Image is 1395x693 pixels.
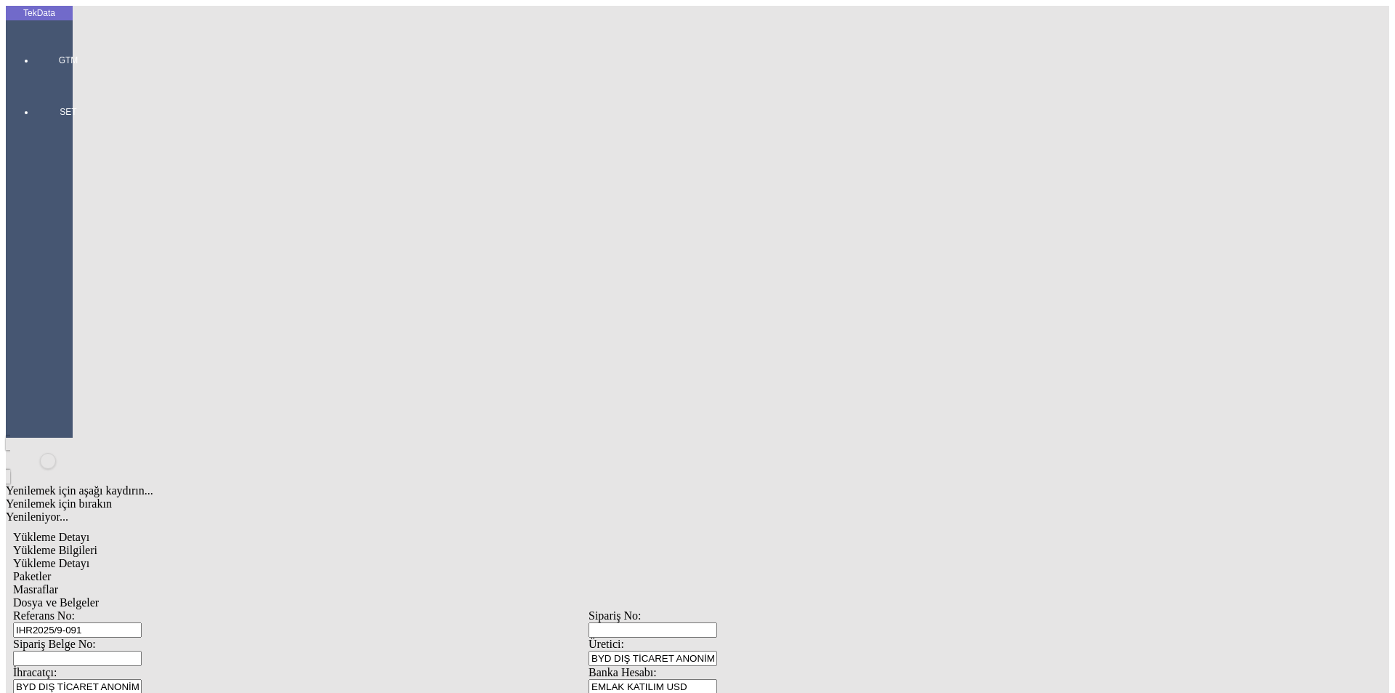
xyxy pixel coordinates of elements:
div: Yenileniyor... [6,510,1171,524]
div: Yenilemek için bırakın [6,497,1171,510]
span: Sipariş Belge No: [13,638,96,650]
span: Paketler [13,570,51,582]
span: Sipariş No: [589,609,641,622]
span: Yükleme Bilgileri [13,544,97,556]
span: Yükleme Detayı [13,531,89,543]
div: Yenilemek için aşağı kaydırın... [6,484,1171,497]
span: Referans No: [13,609,75,622]
span: SET [46,106,90,118]
span: Üretici: [589,638,624,650]
div: TekData [6,7,73,19]
span: Dosya ve Belgeler [13,596,99,609]
span: Banka Hesabı: [589,666,657,678]
span: Yükleme Detayı [13,557,89,569]
span: İhracatçı: [13,666,57,678]
span: Masraflar [13,583,58,596]
span: GTM [46,55,90,66]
